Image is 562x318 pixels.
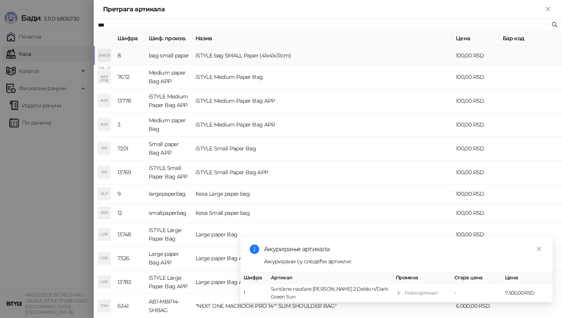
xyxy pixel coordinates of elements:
th: Промена [393,272,451,284]
th: Бар код [500,31,562,46]
td: largepaperbag [146,184,192,204]
td: Small paper Bag APP [146,137,192,161]
span: info-circle [250,245,259,254]
div: [MEDICAL_DATA] [98,49,110,62]
td: Large paper Bag APP [192,270,453,294]
div: LPB [98,252,110,264]
td: 7326 [114,247,146,270]
td: 100,00 RSD [453,46,500,65]
td: iSTYLE Small Paper Bag APP [192,161,453,184]
td: 100,00 RSD [453,204,500,223]
td: 13783 [114,270,146,294]
td: 1 [240,284,268,303]
th: Шифра [114,31,146,46]
div: "OM [98,300,110,312]
th: Шиф. произв. [146,31,192,46]
span: close [536,246,542,252]
td: Kesa Small paper bag [192,204,453,223]
td: 100,00 RSD [453,137,500,161]
td: iSTYLE Medium Paper Bag APP [192,89,453,113]
td: 13778 [114,89,146,113]
div: LPB [98,276,110,288]
th: Шифра [240,272,268,284]
div: KSP [98,207,110,219]
td: 100,00 RSD [453,65,500,89]
td: 6341 [114,294,146,318]
td: Medium paper Bag [146,113,192,137]
td: iSTYLE Large Paper Bag [146,223,192,247]
td: 100,00 RSD [453,184,500,204]
td: 100,00 RSD [453,161,500,184]
td: 8 [114,46,146,65]
td: iSTYLE Medium Paper Bag APP [146,89,192,113]
td: Large paper Bag [192,223,453,247]
td: 13769 [114,161,146,184]
button: Close [543,5,553,14]
td: iSTYLE Large Paper Bag APP [146,270,192,294]
td: bag small paper [146,46,192,65]
td: "NEXT ONE MACBOOK PRO 14"" SLIM SHOULDER BAG" [192,294,453,318]
th: Назив [192,31,453,46]
td: iSTYLE bag SMALL Paper (41x41x31cm) [192,46,453,65]
th: Цена [453,31,500,46]
td: Large paper Bag APP [192,247,453,270]
td: Large paper Bag APP [146,247,192,270]
td: 100,00 RSD [453,113,500,137]
div: LPB [98,228,110,241]
th: Цена [502,272,553,284]
td: 7.500,00 RSD [502,284,553,303]
td: iSTYLE Small Paper Bag APP [146,161,192,184]
td: 9 [114,184,146,204]
div: KLP [98,188,110,200]
td: 12 [114,204,146,223]
td: 7672 [114,65,146,89]
td: - [451,284,502,303]
td: iSTYLE Medium Paper Bag [192,65,453,89]
div: Нови артикал [405,289,438,297]
td: 13748 [114,223,146,247]
div: Претрага артикала [103,5,543,14]
div: Ажурирани су следећи артикли: [264,257,543,266]
div: ISP [98,166,110,179]
td: iSTYLE Small Paper Bag [192,137,453,161]
td: 7201 [114,137,146,161]
td: iSTYLE Medium Paper Bag APR [192,113,453,137]
th: Стара цена [451,272,502,284]
td: Sunčane naočare [PERSON_NAME] 2 Dalsto n/Dark Green Sun [268,284,393,303]
div: IMP [98,71,110,83]
div: Ажурирање артикала [264,245,543,254]
td: 100,00 RSD [453,223,500,247]
td: Medium paper Bag APP [146,65,192,89]
td: AB1-MBP14-SHBAG [146,294,192,318]
td: 100,00 RSD [453,89,500,113]
td: Kesa Large paper bag [192,184,453,204]
div: ISP [98,142,110,155]
th: Артикал [268,272,393,284]
a: Close [535,245,543,253]
div: IMP [98,118,110,131]
td: smallpaperbag [146,204,192,223]
td: 3 [114,113,146,137]
div: IMP [98,95,110,107]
